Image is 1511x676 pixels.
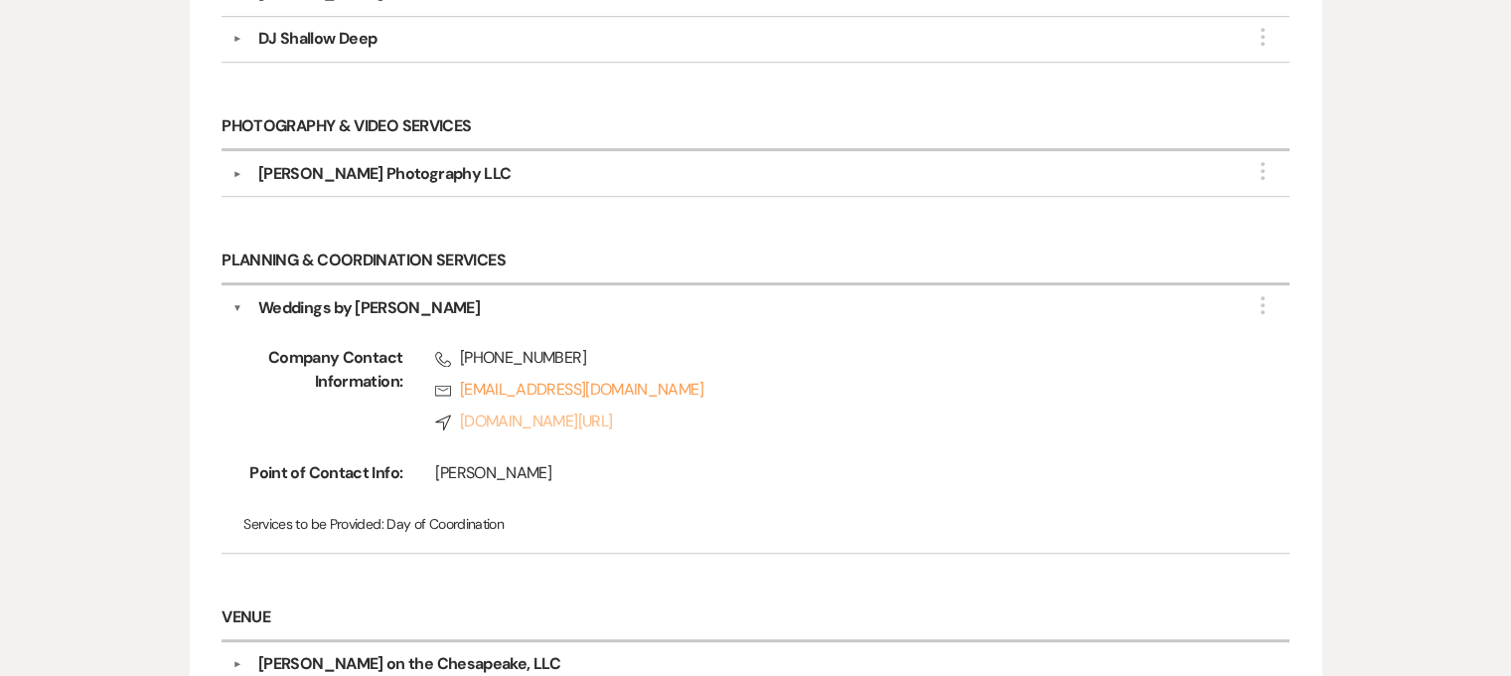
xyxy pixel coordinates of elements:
button: ▼ [226,169,249,179]
h6: Photography & Video Services [222,104,1288,151]
span: Point of Contact Info: [243,461,402,493]
span: Company Contact Information: [243,346,402,441]
a: [DOMAIN_NAME][URL] [435,410,1226,433]
h6: Planning & Coordination Services [222,239,1288,285]
a: [EMAIL_ADDRESS][DOMAIN_NAME] [435,378,1226,402]
button: ▼ [232,296,242,320]
span: [PHONE_NUMBER] [435,346,1226,370]
h6: Venue [222,595,1288,642]
div: Weddings by [PERSON_NAME] [258,296,480,320]
div: DJ Shallow Deep [258,27,377,51]
div: [PERSON_NAME] Photography LLC [258,162,511,186]
div: [PERSON_NAME] [435,461,1226,485]
button: ▼ [226,660,249,670]
span: Services to be Provided: [243,515,383,533]
div: [PERSON_NAME] on the Chesapeake, LLC [258,652,560,676]
button: ▼ [226,34,249,44]
p: Day of Coordination [243,513,1268,535]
